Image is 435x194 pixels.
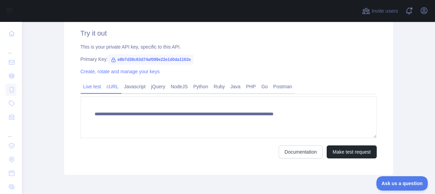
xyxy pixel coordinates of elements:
span: e8b7d38c63d74af099e22e1d0da1162e [108,54,194,65]
a: Javascript [121,81,148,92]
div: ... [5,125,16,138]
a: cURL [104,81,121,92]
a: Live test [81,81,104,92]
a: jQuery [148,81,168,92]
a: Java [228,81,243,92]
h2: Try it out [81,28,377,38]
a: Go [258,81,270,92]
div: This is your private API key, specific to this API. [81,43,377,50]
a: Documentation [279,145,323,158]
a: Python [191,81,211,92]
iframe: Toggle Customer Support [376,176,428,191]
a: NodeJS [168,81,191,92]
span: Invite users [372,7,398,15]
a: Ruby [211,81,228,92]
a: Postman [270,81,295,92]
div: ... [5,41,16,55]
div: Primary Key: [81,56,377,63]
a: Create, rotate and manage your keys [81,69,160,74]
button: Make test request [327,145,376,158]
button: Invite users [361,5,399,16]
a: PHP [243,81,259,92]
